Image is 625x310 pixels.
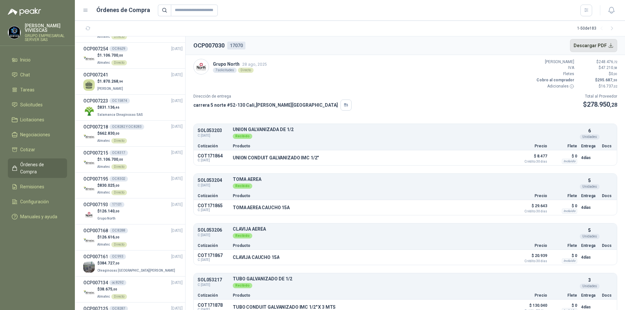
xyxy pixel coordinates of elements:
[97,61,110,64] span: Almatec
[97,269,175,272] span: Oleaginosas [GEOGRAPHIC_DATA][PERSON_NAME]
[83,45,108,52] h3: OCP007254
[109,98,130,103] div: OC 15874
[115,236,119,239] span: ,00
[8,69,67,81] a: Chat
[171,72,183,78] span: [DATE]
[8,210,67,223] a: Manuales y ayuda
[111,294,127,299] div: Directo
[171,202,183,208] span: [DATE]
[109,254,126,259] div: OC 993
[97,165,110,168] span: Almatec
[581,204,598,211] p: 4 días
[97,139,110,142] span: Almatec
[112,288,117,291] span: ,00
[610,102,617,108] span: ,28
[8,128,67,141] a: Negociaciones
[97,234,127,240] p: $
[611,72,617,76] span: 0
[83,45,183,66] a: OCP007254OC 8629[DATE] Company Logo$1.106.700,00AlmatecDirecto
[515,160,547,163] span: Crédito 30 días
[83,287,95,299] img: Company Logo
[562,209,577,214] div: Incluido
[193,93,352,100] p: Dirección de entrega
[597,78,617,82] span: 295.687
[580,234,600,239] div: Unidades
[97,295,110,298] span: Almatec
[97,113,143,116] span: Salamanca Oleaginosas SAS
[588,177,591,184] p: 5
[171,124,183,130] span: [DATE]
[20,101,43,108] span: Solicitudes
[233,227,577,232] p: CLAVIJA AEREA
[83,97,183,118] a: OCP007223OC 15874[DATE] Company Logo$831.136,46Salamanca Oleaginosas SAS
[242,62,267,67] span: 28 ago, 2025
[20,116,44,123] span: Licitaciones
[562,258,577,263] div: Incluido
[613,85,617,88] span: ,02
[583,93,617,100] p: Total al Proveedor
[171,228,183,234] span: [DATE]
[97,243,110,246] span: Almatec
[198,253,229,258] p: COT171867
[233,177,577,182] p: TOMA AEREA
[551,144,577,148] p: Flete
[551,244,577,248] p: Flete
[551,302,577,309] p: $ 0
[588,227,591,234] p: 5
[588,276,591,284] p: 3
[109,280,126,285] div: oc 8292
[551,194,577,198] p: Flete
[233,205,290,210] p: TOMA AEREA CAUCHO 15A
[20,86,35,93] span: Tareas
[97,87,123,90] span: [PERSON_NAME]
[198,282,229,288] span: C: [DATE]
[198,293,229,297] p: Cotización
[83,97,108,104] h3: OCP007223
[198,244,229,248] p: Cotización
[20,71,30,78] span: Chat
[581,194,598,198] p: Entrega
[83,131,95,143] img: Company Logo
[233,155,319,160] p: UNION CONDUIT GALVANIZADO IMC 1/2"
[96,6,150,15] h1: Órdenes de Compra
[97,156,127,163] p: $
[25,34,67,42] p: GRUPO EMPRESARIAL SERVER SAS
[171,46,183,52] span: [DATE]
[515,244,547,248] p: Precio
[577,23,617,34] div: 1 - 50 de 183
[551,152,577,160] p: $ 0
[83,105,95,117] img: Company Logo
[83,279,183,300] a: OCP007134oc 8292[DATE] Company Logo$38.675,00AlmatecDirecto
[233,304,336,310] p: TUBO CONDUIT GALVANIZADO IMC 1/2" X 3 MTS
[602,144,613,148] p: Docs
[601,65,617,70] span: 47.210
[535,59,574,65] p: [PERSON_NAME]
[111,190,127,195] div: Directo
[20,131,50,138] span: Negociaciones
[198,128,229,133] p: SOL053203
[580,184,600,189] div: Unidades
[83,149,108,156] h3: OCP007215
[115,132,119,135] span: ,00
[581,154,598,162] p: 4 días
[8,8,41,16] img: Logo peakr
[515,293,547,297] p: Precio
[83,253,183,274] a: OCP007161OC 993[DATE] Company Logo$384.727,00Oleaginosas [GEOGRAPHIC_DATA][PERSON_NAME]
[602,244,613,248] p: Docs
[233,134,252,139] div: Recibido
[83,261,95,273] img: Company Logo
[613,60,617,64] span: ,72
[97,208,119,214] p: $
[111,164,127,169] div: Directo
[602,194,613,198] p: Docs
[83,53,95,65] img: Company Logo
[535,83,574,89] p: Adicionales
[227,42,245,49] div: 17070
[8,26,21,39] img: Company Logo
[601,84,617,88] span: 16.737
[111,34,127,39] div: Directo
[97,78,124,85] p: $
[83,149,183,170] a: OCP007215OC 8317[DATE] Company Logo$1.106.700,00AlmatecDirecto
[83,175,108,182] h3: OCP007195
[97,104,144,111] p: $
